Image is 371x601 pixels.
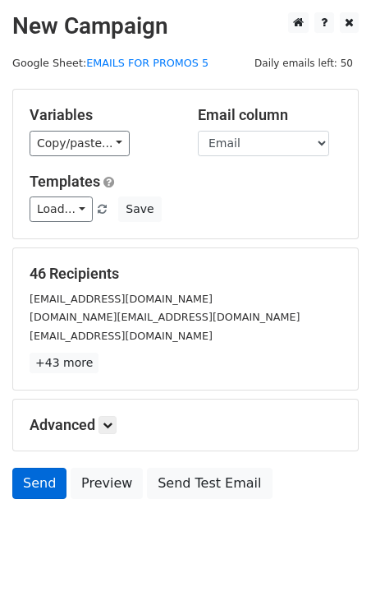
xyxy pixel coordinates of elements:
div: Widget de chat [289,522,371,601]
a: EMAILS FOR PROMOS 5 [86,57,208,69]
a: Daily emails left: 50 [249,57,359,69]
a: Send [12,468,66,499]
h5: Email column [198,106,341,124]
small: [EMAIL_ADDRESS][DOMAIN_NAME] [30,330,213,342]
a: +43 more [30,353,98,373]
h5: Advanced [30,416,341,434]
a: Load... [30,196,93,222]
h2: New Campaign [12,12,359,40]
h5: Variables [30,106,173,124]
a: Templates [30,173,100,190]
a: Copy/paste... [30,131,130,156]
span: Daily emails left: 50 [249,54,359,72]
h5: 46 Recipients [30,265,341,283]
small: Google Sheet: [12,57,208,69]
small: [EMAIL_ADDRESS][DOMAIN_NAME] [30,293,213,305]
small: [DOMAIN_NAME][EMAIL_ADDRESS][DOMAIN_NAME] [30,311,300,323]
iframe: Chat Widget [289,522,371,601]
button: Save [118,196,161,222]
a: Send Test Email [147,468,272,499]
a: Preview [71,468,143,499]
